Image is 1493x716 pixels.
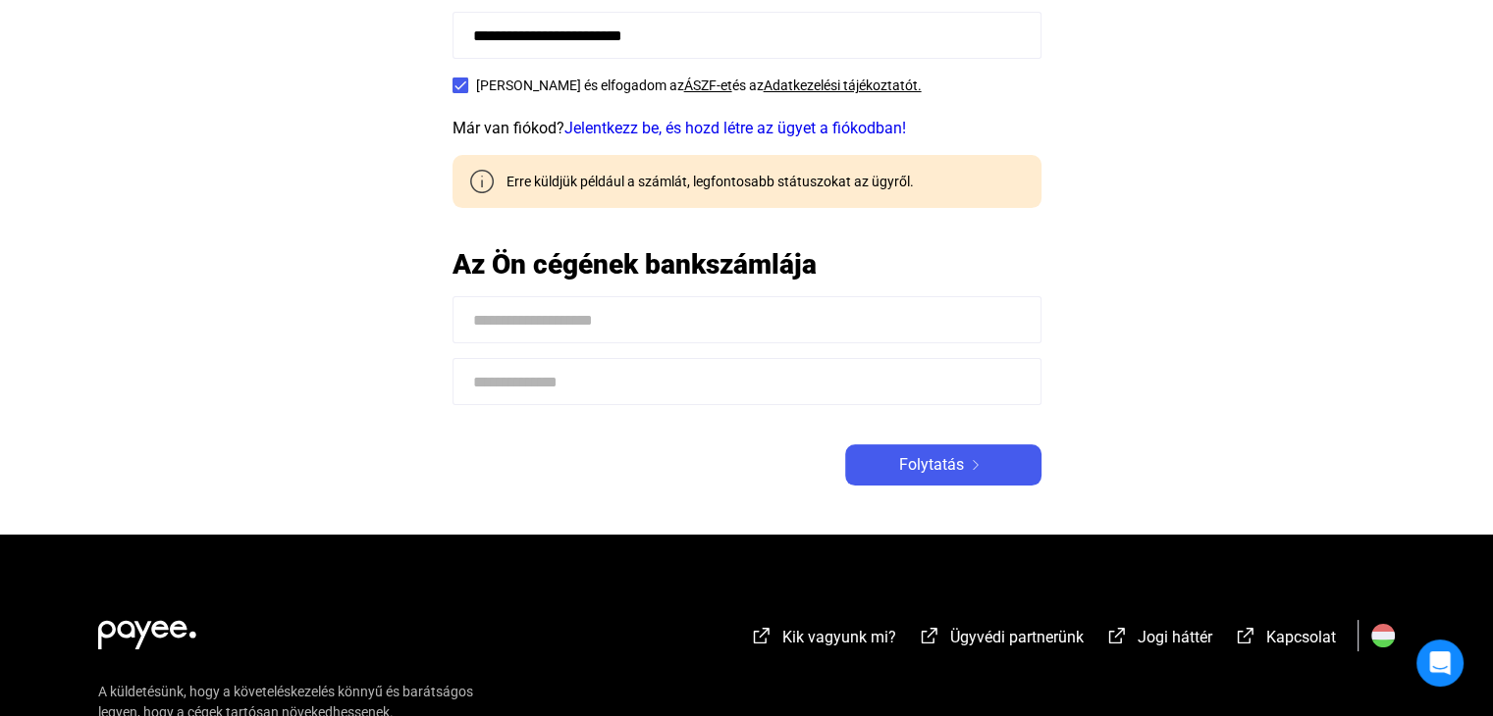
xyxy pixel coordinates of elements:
[492,172,914,191] div: Erre küldjük például a számlát, legfontosabb státuszokat az ügyről.
[918,631,1084,649] a: external-link-whiteÜgyvédi partnerünk
[1138,628,1212,646] span: Jogi háttér
[964,460,987,470] img: arrow-right-white
[470,170,494,193] img: info-grey-outline
[750,626,773,645] img: external-link-white
[564,119,906,137] a: Jelentkezz be, és hozd létre az ügyet a fiókodban!
[1416,639,1464,687] div: Open Intercom Messenger
[1105,631,1212,649] a: external-link-whiteJogi háttér
[918,626,941,645] img: external-link-white
[750,631,896,649] a: external-link-whiteKik vagyunk mi?
[732,77,764,93] span: és az
[476,77,684,93] span: [PERSON_NAME] és elfogadom az
[684,77,732,93] a: ÁSZF-et
[764,77,922,93] a: Adatkezelési tájékoztatót.
[899,453,964,477] span: Folytatás
[453,117,1041,140] div: Már van fiókod?
[1234,626,1257,645] img: external-link-white
[782,628,896,646] span: Kik vagyunk mi?
[950,628,1084,646] span: Ügyvédi partnerünk
[1266,628,1336,646] span: Kapcsolat
[98,609,196,649] img: white-payee-white-dot.svg
[1371,624,1395,647] img: HU.svg
[1234,631,1336,649] a: external-link-whiteKapcsolat
[453,247,1041,281] h2: Az Ön cégének bankszámlája
[845,444,1041,486] button: Folytatásarrow-right-white
[1105,626,1129,645] img: external-link-white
